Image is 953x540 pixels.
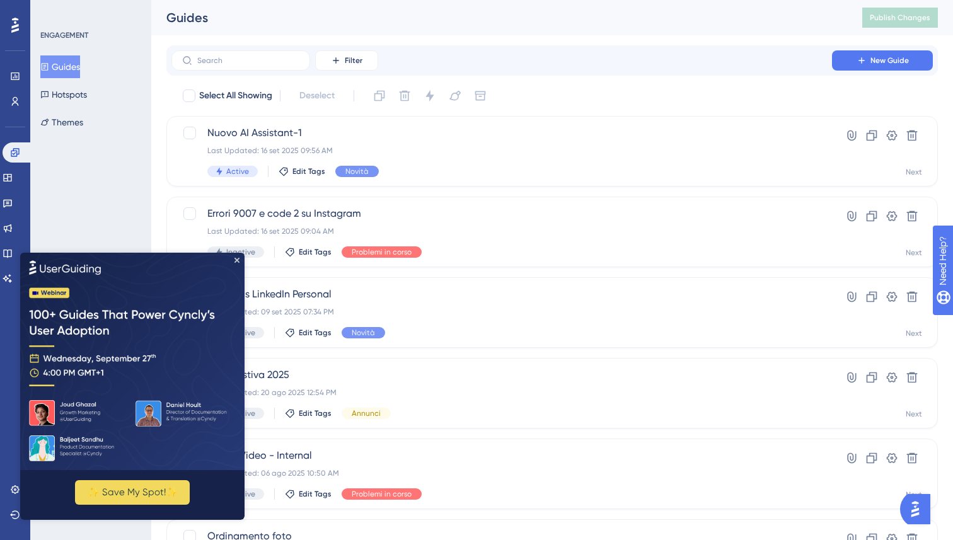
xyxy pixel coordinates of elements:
button: Hotspots [40,83,87,106]
span: Edit Tags [299,247,332,257]
button: Edit Tags [285,489,332,499]
div: Last Updated: 20 ago 2025 12:54 PM [207,388,796,398]
span: Deselect [299,88,335,103]
span: Errori 9007 e code 2 su Instagram [207,206,796,221]
div: Last Updated: 16 set 2025 09:04 AM [207,226,796,236]
button: Guides [40,55,80,78]
span: New Guide [870,55,909,66]
iframe: UserGuiding AI Assistant Launcher [900,490,938,528]
span: Edit Tags [292,166,325,176]
button: Deselect [288,84,346,107]
span: Edit Tags [299,489,332,499]
div: Last Updated: 16 set 2025 09:56 AM [207,146,796,156]
span: Publish Changes [870,13,930,23]
span: Problemi in corso [352,489,412,499]
input: Search [197,56,299,65]
span: Edit Tags [299,408,332,418]
span: Need Help? [30,3,79,18]
span: Annunci [352,408,381,418]
span: Problemi in corso [352,247,412,257]
button: Edit Tags [279,166,325,176]
div: Last Updated: 06 ago 2025 10:50 AM [207,468,796,478]
button: Publish Changes [862,8,938,28]
div: Last Updated: 09 set 2025 07:34 PM [207,307,796,317]
div: Guides [166,9,831,26]
span: Pausa Estiva 2025 [207,367,796,382]
div: Next [906,328,922,338]
span: Select All Showing [199,88,272,103]
div: Close Preview [214,5,219,10]
div: ENGAGEMENT [40,30,88,40]
span: TikTok Video - Internal [207,448,796,463]
span: Filter [345,55,362,66]
span: Active [226,166,249,176]
span: Novità [345,166,369,176]
div: Next [906,167,922,177]
div: Next [906,490,922,500]
span: Edit Tags [299,328,332,338]
div: Next [906,248,922,258]
button: Edit Tags [285,408,332,418]
button: Filter [315,50,378,71]
button: Themes [40,111,83,134]
button: New Guide [832,50,933,71]
button: ✨ Save My Spot!✨ [55,227,170,252]
span: Inactive [226,247,255,257]
span: Novità [352,328,375,338]
button: Edit Tags [285,247,332,257]
button: Edit Tags [285,328,332,338]
span: Analytics LinkedIn Personal [207,287,796,302]
span: Nuovo AI Assistant-1 [207,125,796,141]
div: Next [906,409,922,419]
